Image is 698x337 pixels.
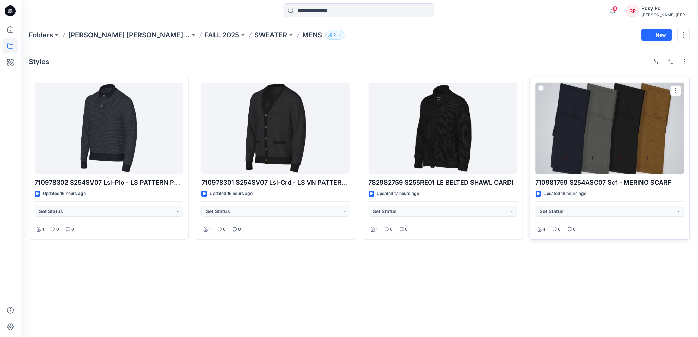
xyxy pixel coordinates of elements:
a: Folders [29,30,53,40]
p: 710978301 S254SV07 Lsl-Crd - LS VN PATTERN CARDIGAN [201,178,350,187]
a: [PERSON_NAME] [PERSON_NAME] I TURKEY Digital Shop [68,30,190,40]
p: Updated 17 hours ago [377,190,419,197]
p: Updated 18 hours ago [544,190,587,197]
p: 0 [390,226,393,233]
div: RP [626,5,639,17]
p: 1 [42,226,44,233]
button: New [641,29,672,41]
p: 0 [573,226,576,233]
a: 710981759 S254ASC07 Scf - MERINO SCARF [536,83,684,174]
div: Rosy Po [641,4,689,12]
p: 0 [405,226,408,233]
p: 4 [543,226,546,233]
p: 0 [56,226,59,233]
a: SWEATER [255,30,287,40]
p: 1 [376,226,378,233]
p: 2 [334,31,336,39]
p: 710981759 S254ASC07 Scf - MERINO SCARF [536,178,684,187]
p: 0 [71,226,74,233]
button: 2 [325,30,345,40]
div: [PERSON_NAME] [PERSON_NAME] [641,12,689,17]
p: 710978302 S254SV07 Lsl-Plo - LS PATTERN PLKT [35,178,183,187]
h4: Styles [29,58,49,66]
p: Updated 16 hours ago [210,190,253,197]
p: Updated 16 hours ago [43,190,86,197]
a: 710978302 S254SV07 Lsl-Plo - LS PATTERN PLKT [35,83,183,174]
a: FALL 2025 [205,30,240,40]
p: MENS [303,30,322,40]
p: 0 [558,226,561,233]
p: 782982759 S255RE01 LE BELTED SHAWL CARDI [369,178,517,187]
p: 1 [209,226,211,233]
p: 0 [238,226,241,233]
a: 710978301 S254SV07 Lsl-Crd - LS VN PATTERN CARDIGAN [201,83,350,174]
a: 782982759 S255RE01 LE BELTED SHAWL CARDI [369,83,517,174]
span: 9 [612,6,618,11]
p: 0 [223,226,226,233]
